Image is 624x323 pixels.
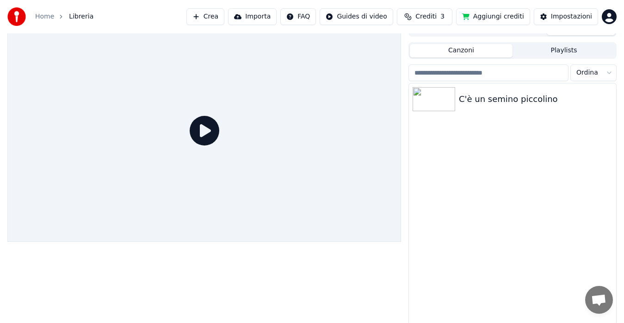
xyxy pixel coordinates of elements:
nav: breadcrumb [35,12,93,21]
button: Playlists [513,44,615,57]
div: C'è un semino piccolino [459,93,612,106]
span: Ordina [576,68,598,77]
a: Home [35,12,54,21]
div: Impostazioni [551,12,592,21]
div: Aprire la chat [585,286,613,314]
span: 3 [440,12,445,21]
button: Crea [186,8,224,25]
button: Aggiungi crediti [456,8,530,25]
button: Crediti3 [397,8,452,25]
button: FAQ [280,8,316,25]
button: Canzoni [410,44,513,57]
span: Crediti [415,12,437,21]
span: Libreria [69,12,93,21]
img: youka [7,7,26,26]
button: Guides di video [320,8,393,25]
button: Impostazioni [534,8,598,25]
button: Importa [228,8,277,25]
